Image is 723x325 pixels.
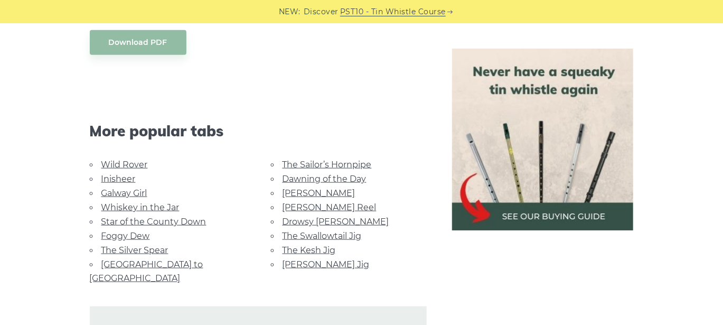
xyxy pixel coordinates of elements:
a: The Sailor’s Hornpipe [283,160,372,170]
span: NEW: [279,6,301,18]
a: [GEOGRAPHIC_DATA] to [GEOGRAPHIC_DATA] [90,259,203,283]
span: More popular tabs [90,122,427,140]
a: Whiskey in the Jar [101,202,180,212]
a: The Silver Spear [101,245,168,255]
span: Discover [304,6,339,18]
a: [PERSON_NAME] Jig [283,259,370,270]
a: The Kesh Jig [283,245,336,255]
a: Galway Girl [101,188,147,198]
a: Inisheer [101,174,136,184]
a: Drowsy [PERSON_NAME] [283,217,389,227]
a: PST10 - Tin Whistle Course [340,6,446,18]
a: Wild Rover [101,160,148,170]
a: [PERSON_NAME] Reel [283,202,377,212]
img: tin whistle buying guide [452,49,634,230]
a: Foggy Dew [101,231,150,241]
a: The Swallowtail Jig [283,231,362,241]
a: Download PDF [90,30,186,55]
a: [PERSON_NAME] [283,188,355,198]
a: Star of the County Down [101,217,206,227]
a: Dawning of the Day [283,174,367,184]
